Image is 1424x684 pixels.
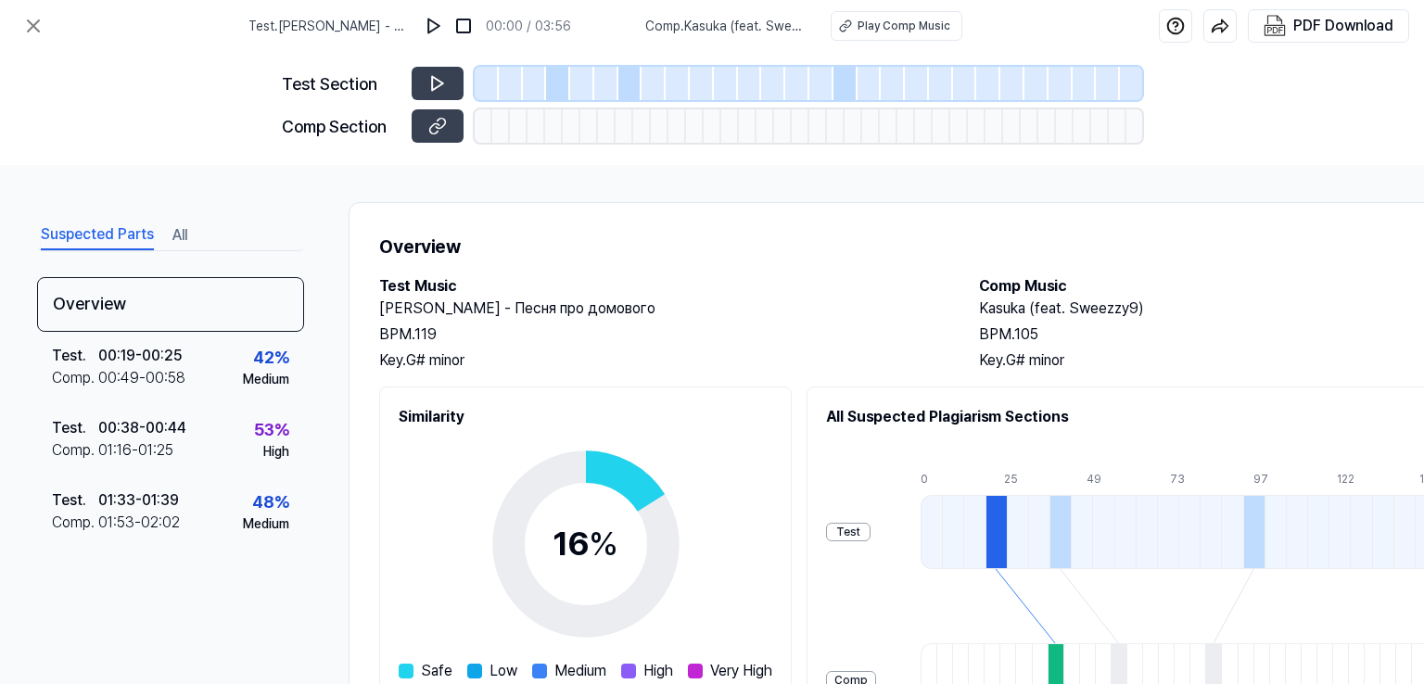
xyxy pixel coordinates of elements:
div: BPM. 119 [379,323,942,346]
div: Test . [52,417,98,439]
img: share [1211,17,1229,35]
div: Comp . [52,367,98,389]
div: 49 [1087,471,1108,488]
div: Test [826,523,871,541]
div: PDF Download [1293,14,1393,38]
button: Play Comp Music [831,11,962,41]
div: Comp . [52,439,98,462]
div: Test . [52,489,98,512]
div: Comp . [52,512,98,534]
div: 42 % [253,345,289,370]
div: Medium [243,370,289,389]
div: Play Comp Music [858,18,950,34]
div: 00:00 / 03:56 [486,17,571,36]
button: All [172,221,187,250]
button: Suspected Parts [41,221,154,250]
div: 0 [921,471,942,488]
div: Overview [37,277,304,332]
div: 01:16 - 01:25 [98,439,173,462]
div: 53 % [254,417,289,442]
div: 00:38 - 00:44 [98,417,186,439]
div: 16 [553,519,618,569]
div: 25 [1004,471,1025,488]
img: help [1166,17,1185,35]
span: Safe [421,660,452,682]
img: play [425,17,443,35]
div: High [263,442,289,462]
div: 122 [1337,471,1358,488]
span: Test . [PERSON_NAME] - Песня про домового [248,17,412,36]
div: Test Section [282,71,400,96]
span: % [589,524,618,564]
span: Very High [710,660,772,682]
span: High [643,660,673,682]
div: Key. G# minor [379,349,942,372]
div: 00:49 - 00:58 [98,367,185,389]
span: Low [489,660,517,682]
div: 01:53 - 02:02 [98,512,180,534]
div: Test . [52,345,98,367]
span: Medium [554,660,606,682]
img: stop [454,17,473,35]
div: 97 [1253,471,1275,488]
span: Comp . Kasuka (feat. Sweezzy9) [645,17,808,36]
h2: Similarity [399,406,772,428]
div: 73 [1170,471,1191,488]
div: 48 % [252,489,289,514]
div: Comp Section [282,114,400,139]
h2: Test Music [379,275,942,298]
div: 01:33 - 01:39 [98,489,179,512]
div: 00:19 - 00:25 [98,345,182,367]
h2: [PERSON_NAME] - Песня про домового [379,298,942,320]
div: Medium [243,514,289,534]
img: PDF Download [1264,15,1286,37]
button: PDF Download [1260,10,1397,42]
